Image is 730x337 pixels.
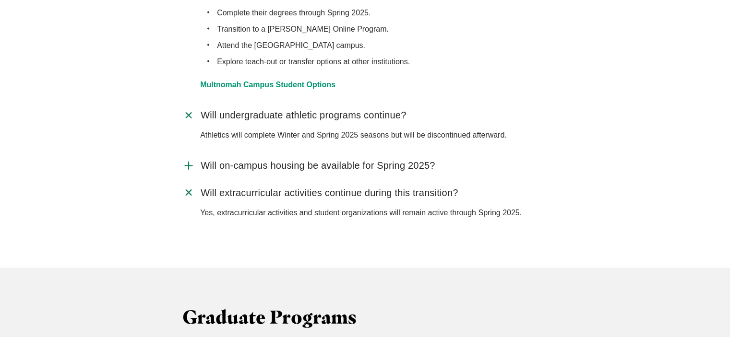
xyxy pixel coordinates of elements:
span: Will undergraduate athletic programs continue? [201,109,406,121]
li: Explore teach-out or transfer options at other institutions. [217,55,548,69]
h3: Graduate Programs [182,306,548,328]
p: Yes, extracurricular activities and student organizations will remain active through Spring 2025. [200,206,548,220]
span: Will extracurricular activities continue during this transition? [201,186,458,198]
li: Attend the [GEOGRAPHIC_DATA] campus. [217,39,548,53]
li: Transition to a [PERSON_NAME] Online Program. [217,23,548,36]
a: Multnomah Campus Student Options [200,81,335,89]
li: Complete their degrees through Spring 2025. [217,6,548,20]
span: Will on-campus housing be available for Spring 2025? [201,160,435,172]
p: Athletics will complete Winter and Spring 2025 seasons but will be discontinued afterward. [200,128,548,142]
